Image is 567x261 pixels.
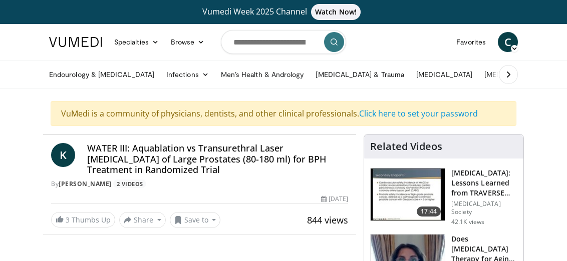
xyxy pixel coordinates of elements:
span: Watch Now! [311,4,361,20]
button: Share [119,212,166,228]
div: [DATE] [321,194,348,203]
input: Search topics, interventions [221,30,346,54]
span: 17:44 [417,206,441,216]
a: K [51,143,75,167]
div: VuMedi is a community of physicians, dentists, and other clinical professionals. [51,101,516,126]
h4: WATER III: Aquablation vs Transurethral Laser [MEDICAL_DATA] of Large Prostates (80-180 ml) for B... [87,143,348,175]
h4: Related Videos [370,140,442,152]
p: 42.1K views [451,218,484,226]
a: Browse [165,32,211,52]
p: [MEDICAL_DATA] Society [451,200,517,216]
a: 3 Thumbs Up [51,212,115,227]
h3: [MEDICAL_DATA]: Lessons Learned from TRAVERSE 2024 [451,168,517,198]
a: Vumedi Week 2025 ChannelWatch Now! [43,4,524,20]
a: C [498,32,518,52]
a: Specialties [108,32,165,52]
a: 2 Videos [113,179,146,188]
div: By [51,179,348,188]
a: 17:44 [MEDICAL_DATA]: Lessons Learned from TRAVERSE 2024 [MEDICAL_DATA] Society 42.1K views [370,168,517,226]
a: Endourology & [MEDICAL_DATA] [43,64,160,84]
a: Infections [160,64,215,84]
a: Favorites [450,32,492,52]
a: [PERSON_NAME] [59,179,112,188]
span: 844 views [307,214,348,226]
img: VuMedi Logo [49,37,102,47]
button: Save to [170,212,221,228]
img: 1317c62a-2f0d-4360-bee0-b1bff80fed3c.150x105_q85_crop-smart_upscale.jpg [371,168,445,220]
a: [MEDICAL_DATA] [410,64,478,84]
a: Men’s Health & Andrology [215,64,310,84]
a: Click here to set your password [359,108,478,119]
a: [MEDICAL_DATA] & Trauma [310,64,410,84]
span: 3 [66,215,70,224]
